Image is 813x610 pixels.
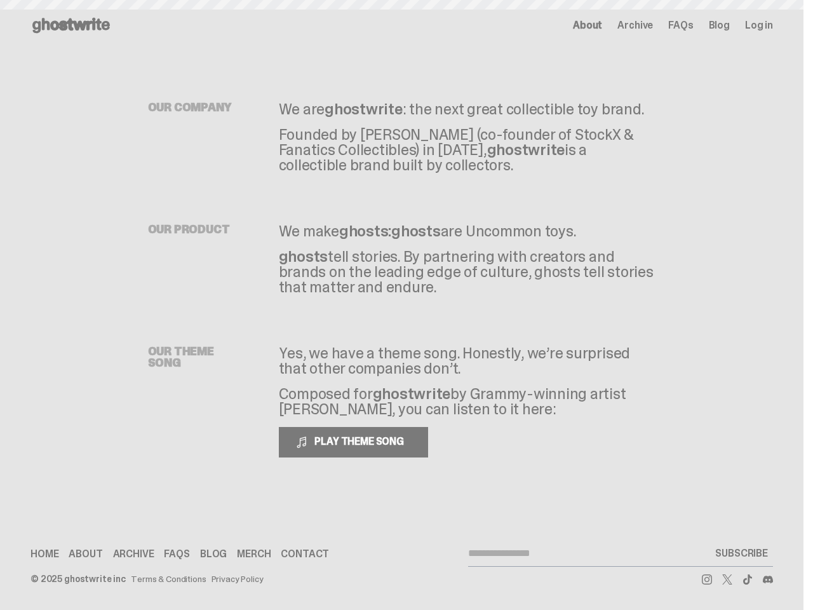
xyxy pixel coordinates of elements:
[148,346,250,369] h5: OUR THEME SONG
[113,549,154,559] a: Archive
[709,20,730,30] a: Blog
[325,99,403,119] span: ghostwrite
[279,386,656,427] p: Composed for by Grammy-winning artist [PERSON_NAME], you can listen to it here:
[281,549,329,559] a: Contact
[69,549,102,559] a: About
[339,221,391,241] span: ghosts:
[279,247,328,266] span: ghosts
[487,140,565,159] span: ghostwrite
[710,541,773,566] button: SUBSCRIBE
[148,224,250,235] h5: OUR PRODUCT
[30,574,126,583] div: © 2025 ghostwrite inc
[131,574,206,583] a: Terms & Conditions
[237,549,271,559] a: Merch
[279,102,656,117] p: We are : the next great collectible toy brand.
[279,427,428,457] button: PLAY THEME SONG
[148,102,250,113] h5: OUR COMPANY
[373,384,451,403] span: ghostwrite
[668,20,693,30] a: FAQs
[617,20,653,30] a: Archive
[279,127,656,173] p: Founded by [PERSON_NAME] (co-founder of StockX & Fanatics Collectibles) in [DATE], is a collectib...
[279,346,656,376] p: Yes, we have a theme song. Honestly, we’re surprised that other companies don’t.
[164,549,189,559] a: FAQs
[279,224,656,239] p: We make are Uncommon toys.
[745,20,773,30] a: Log in
[309,435,412,448] span: PLAY THEME SONG
[279,249,656,295] p: tell stories. By partnering with creators and brands on the leading edge of culture, ghosts tell ...
[573,20,602,30] a: About
[30,549,58,559] a: Home
[391,221,441,241] span: ghosts
[200,549,227,559] a: Blog
[212,574,264,583] a: Privacy Policy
